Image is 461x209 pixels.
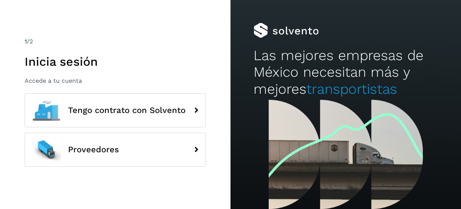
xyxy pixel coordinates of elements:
[25,93,206,127] button: Tengo contrato con Solvento
[25,54,206,69] h1: Inicia sesión
[25,38,27,45] span: 1
[25,77,206,84] p: Accede a tu cuenta
[254,47,438,98] h2: Las mejores empresas de México necesitan más y mejores
[25,37,206,46] div: /2
[25,133,206,167] button: Proveedores
[68,145,119,154] span: Proveedores
[306,81,397,97] span: transportistas
[68,106,186,115] span: Tengo contrato con Solvento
